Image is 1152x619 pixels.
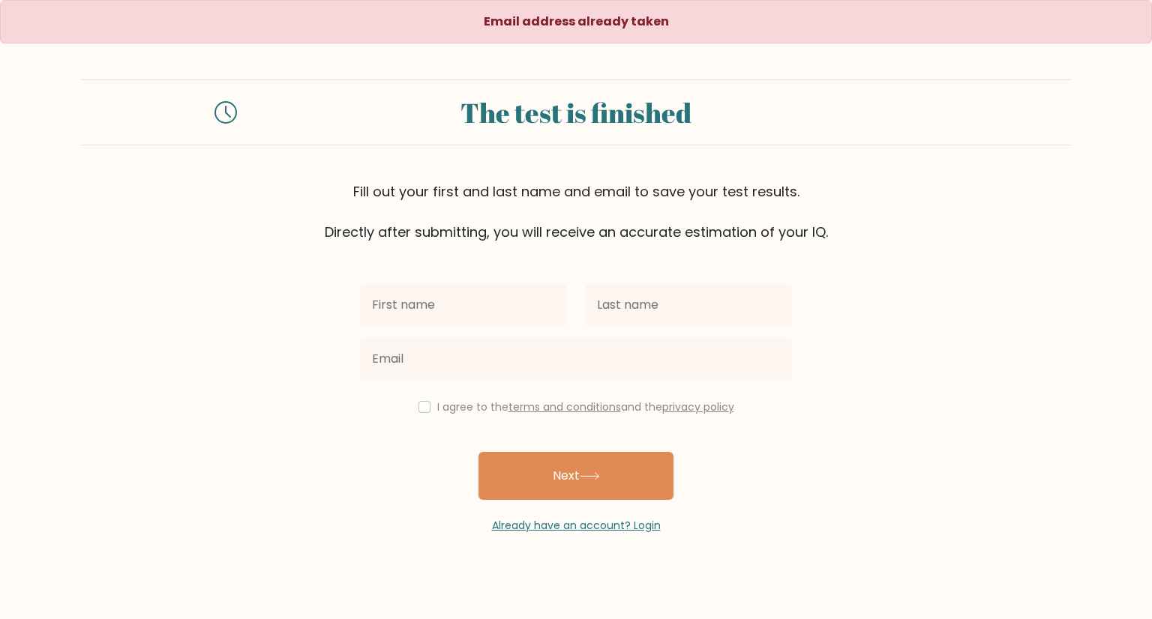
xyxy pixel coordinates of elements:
[255,92,897,133] div: The test is finished
[437,399,734,414] label: I agree to the and the
[585,284,792,326] input: Last name
[484,13,669,30] strong: Email address already taken
[492,518,661,533] a: Already have an account? Login
[81,181,1071,242] div: Fill out your first and last name and email to save your test results. Directly after submitting,...
[478,452,673,500] button: Next
[360,338,792,380] input: Email
[662,399,734,414] a: privacy policy
[508,399,621,414] a: terms and conditions
[360,284,567,326] input: First name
